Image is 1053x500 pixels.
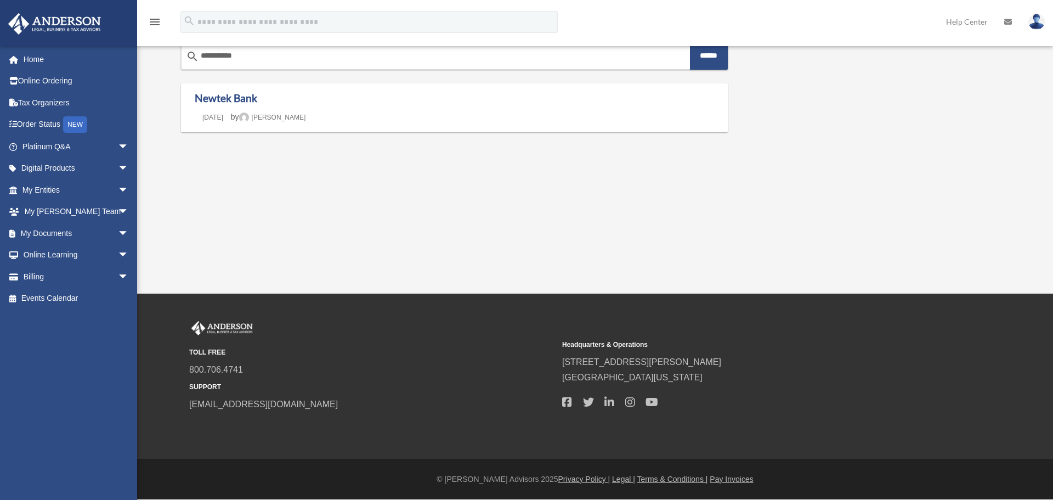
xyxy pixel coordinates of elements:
a: menu [148,19,161,29]
small: TOLL FREE [189,347,554,358]
a: My Entitiesarrow_drop_down [8,179,145,201]
a: Home [8,48,140,70]
a: Tax Organizers [8,92,145,114]
a: Online Learningarrow_drop_down [8,244,145,266]
a: Platinum Q&Aarrow_drop_down [8,136,145,158]
span: arrow_drop_down [118,201,140,223]
a: [DATE] [195,114,231,121]
img: User Pic [1028,14,1045,30]
a: Order StatusNEW [8,114,145,136]
a: [STREET_ADDRESS][PERSON_NAME] [562,357,721,367]
a: Terms & Conditions | [637,475,708,484]
img: Anderson Advisors Platinum Portal [189,321,255,335]
a: Digital Productsarrow_drop_down [8,158,145,179]
span: arrow_drop_down [118,179,140,201]
a: 800.706.4741 [189,365,243,374]
span: by [231,113,306,121]
img: Anderson Advisors Platinum Portal [5,13,104,35]
span: arrow_drop_down [118,266,140,288]
div: NEW [63,116,87,133]
a: My Documentsarrow_drop_down [8,222,145,244]
span: arrow_drop_down [118,136,140,158]
a: Pay Invoices [710,475,753,484]
small: SUPPORT [189,381,554,393]
i: menu [148,15,161,29]
a: [GEOGRAPHIC_DATA][US_STATE] [562,373,703,382]
a: [PERSON_NAME] [239,114,306,121]
a: Billingarrow_drop_down [8,266,145,288]
i: search [183,15,195,27]
span: arrow_drop_down [118,222,140,245]
a: My [PERSON_NAME] Teamarrow_drop_down [8,201,145,223]
span: arrow_drop_down [118,244,140,267]
a: Newtek Bank [195,92,257,104]
a: [EMAIL_ADDRESS][DOMAIN_NAME] [189,400,338,409]
small: Headquarters & Operations [562,339,927,351]
span: arrow_drop_down [118,158,140,180]
div: © [PERSON_NAME] Advisors 2025 [137,473,1053,486]
a: Privacy Policy | [558,475,610,484]
i: search [186,50,199,63]
a: Online Ordering [8,70,145,92]
a: Legal | [612,475,635,484]
a: Events Calendar [8,288,145,310]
